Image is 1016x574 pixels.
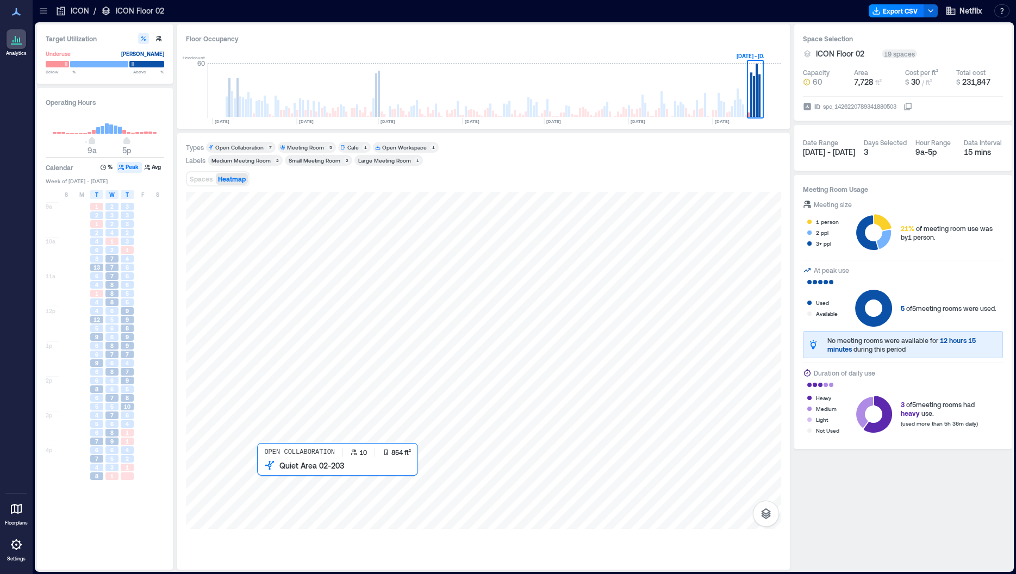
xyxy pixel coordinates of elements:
[46,33,164,44] h3: Target Utilization
[126,220,129,228] span: 3
[110,411,114,419] span: 7
[962,77,990,86] span: 231,847
[110,351,114,358] span: 7
[94,5,96,16] p: /
[95,420,98,428] span: 5
[126,385,129,393] span: 5
[911,77,920,86] span: 30
[110,272,114,280] span: 7
[95,246,98,254] span: 6
[46,177,164,185] span: Week of [DATE] - [DATE]
[327,144,334,151] div: 5
[95,472,98,480] span: 8
[816,227,828,238] div: 2 ppl
[95,342,98,350] span: 6
[905,78,909,86] span: $
[124,403,130,410] span: 10
[122,146,131,155] span: 5p
[267,144,273,151] div: 7
[959,5,982,16] span: Netflix
[110,420,114,428] span: 6
[822,101,897,112] div: spc_1426220789341880503
[915,147,955,158] div: 9a - 5p
[956,78,960,86] span: $
[816,238,831,249] div: 3+ ppl
[803,147,855,157] span: [DATE] - [DATE]
[816,48,877,59] button: ICON Floor 02
[110,220,114,228] span: 2
[110,438,114,445] span: 9
[46,307,55,315] span: 12p
[816,216,839,227] div: 1 person
[133,68,164,75] span: Above %
[126,394,129,402] span: 8
[94,316,100,323] span: 12
[942,2,986,20] button: Netflix
[901,224,1003,241] div: of meeting room use was by 1 person .
[46,411,52,419] span: 3p
[126,281,129,289] span: 6
[110,238,114,245] span: 1
[95,403,98,410] span: 5
[95,255,98,263] span: 3
[274,157,281,164] div: 2
[905,77,952,88] button: $ 30 / ft²
[901,409,920,417] span: heavy
[95,464,98,471] span: 4
[347,143,359,151] div: Cafe
[864,138,907,147] div: Days Selected
[816,48,864,59] span: ICON Floor 02
[631,118,645,124] text: [DATE]
[5,520,28,526] p: Floorplans
[816,392,831,403] div: Heavy
[465,118,479,124] text: [DATE]
[156,190,159,199] span: S
[126,464,129,471] span: 1
[814,101,820,112] span: ID
[110,203,114,210] span: 2
[71,5,89,16] p: ICON
[126,455,129,463] span: 2
[546,118,561,124] text: [DATE]
[190,175,213,183] span: Spaces
[869,4,924,17] button: Export CSV
[215,143,264,151] div: Open Collaboration
[95,368,98,376] span: 6
[126,272,129,280] span: 6
[95,211,98,219] span: 2
[95,203,98,210] span: 1
[901,224,914,232] span: 21%
[803,77,850,88] button: 60
[110,307,114,315] span: 6
[110,472,114,480] span: 1
[126,333,129,341] span: 9
[117,162,142,173] button: Peak
[110,429,114,436] span: 8
[95,190,98,199] span: T
[7,556,26,562] p: Settings
[3,532,29,565] a: Settings
[816,414,828,425] div: Light
[110,385,114,393] span: 6
[814,367,875,378] div: Duration of daily use
[813,77,822,88] span: 60
[218,175,246,183] span: Heatmap
[382,143,427,151] div: Open Workspace
[854,77,873,86] span: 7,728
[358,157,411,164] div: Large Meeting Room
[854,68,868,77] div: Area
[110,264,114,271] span: 7
[95,455,98,463] span: 7
[964,138,1002,147] div: Data Interval
[922,78,932,86] span: / ft²
[905,68,938,77] div: Cost per ft²
[110,316,114,323] span: 5
[901,420,978,427] span: (used more than 5h 36m daily)
[94,264,100,271] span: 13
[126,359,129,367] span: 4
[915,138,951,147] div: Hour Range
[901,400,978,417] div: of 5 meeting rooms had use.
[126,368,129,376] span: 7
[126,438,129,445] span: 1
[864,147,907,158] div: 3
